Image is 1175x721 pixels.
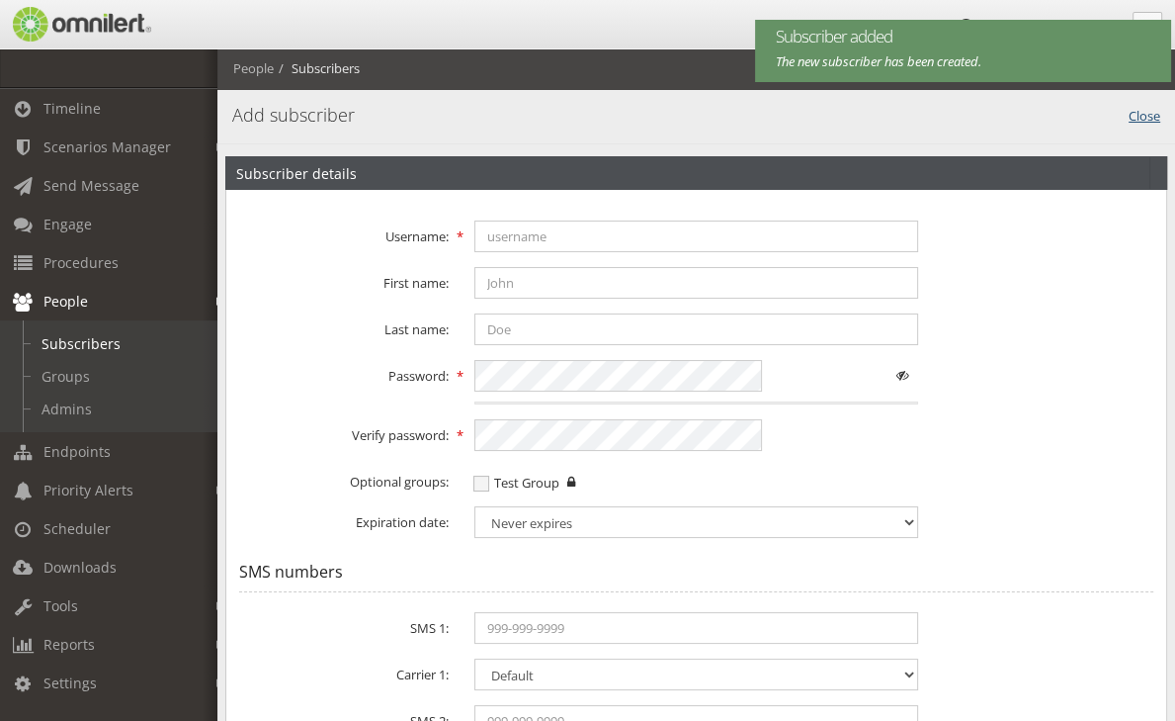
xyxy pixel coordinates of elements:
[43,99,101,118] span: Timeline
[1129,103,1160,126] a: Close
[474,221,919,252] input: username
[43,558,117,577] span: Downloads
[43,635,95,654] span: Reports
[43,442,111,461] span: Endpoints
[43,481,133,499] span: Priority Alerts
[474,267,919,299] input: John
[226,314,462,339] label: Last name:
[1133,12,1162,42] a: Collapse Menu
[226,419,462,445] label: Verify password:
[226,659,462,684] label: Carrier 1:
[473,474,559,492] span: Test Group
[43,596,78,615] span: Tools
[226,506,462,532] label: Expiration date:
[776,52,981,70] em: The new subscriber has been created.
[226,612,462,638] label: SMS 1:
[474,612,919,644] input: 999-999-9999
[44,14,85,32] span: Help
[976,18,1080,36] span: Omnilert Support
[226,466,462,492] label: Optional groups:
[232,103,1160,129] h4: Add subscriber
[776,25,1140,48] span: Subscriber added
[236,157,357,189] h2: Subscriber details
[10,7,151,42] img: Omnilert
[226,221,462,246] label: Username:
[43,176,139,195] span: Send Message
[43,215,92,233] span: Engage
[43,519,111,538] span: Scheduler
[226,360,462,386] label: Password:
[474,314,919,345] input: Doe
[43,674,97,692] span: Settings
[274,59,360,78] li: Subscribers
[239,553,1153,592] legend: SMS numbers
[43,137,171,156] span: Scenarios Manager
[43,292,88,311] span: People
[226,267,462,293] label: First name:
[43,253,119,272] span: Procedures
[233,59,274,78] li: People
